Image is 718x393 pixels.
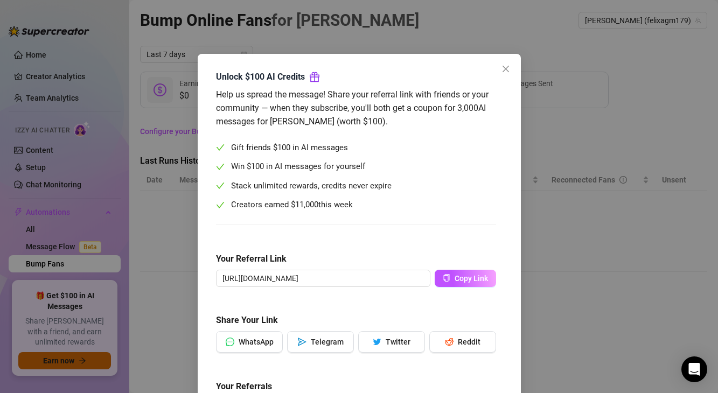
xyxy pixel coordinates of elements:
[231,180,392,193] span: Stack unlimited rewards, credits never expire
[497,60,514,78] button: Close
[309,72,320,82] span: gift
[358,331,425,353] button: twitterTwitter
[501,65,510,73] span: close
[216,314,496,327] h5: Share Your Link
[216,331,283,353] button: messageWhatsApp
[386,338,410,346] span: Twitter
[216,201,225,209] span: check
[216,72,305,82] strong: Unlock $100 AI Credits
[225,338,234,346] span: message
[429,331,496,353] button: redditReddit
[287,331,354,353] button: sendTelegram
[435,270,496,287] button: Copy Link
[216,88,496,128] div: Help us spread the message! Share your referral link with friends or your community — when they s...
[216,380,496,393] h5: Your Referrals
[458,338,480,346] span: Reddit
[231,142,348,155] span: Gift friends $100 in AI messages
[373,338,381,346] span: twitter
[216,252,496,265] h5: Your Referral Link
[443,274,450,282] span: copy
[297,338,306,346] span: send
[310,338,343,346] span: Telegram
[231,199,353,212] span: Creators earned $ this week
[497,65,514,73] span: Close
[445,338,454,346] span: reddit
[216,181,225,190] span: check
[216,163,225,171] span: check
[238,338,273,346] span: WhatsApp
[681,356,707,382] div: Open Intercom Messenger
[455,274,488,283] span: Copy Link
[216,143,225,152] span: check
[231,160,365,173] span: Win $100 in AI messages for yourself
